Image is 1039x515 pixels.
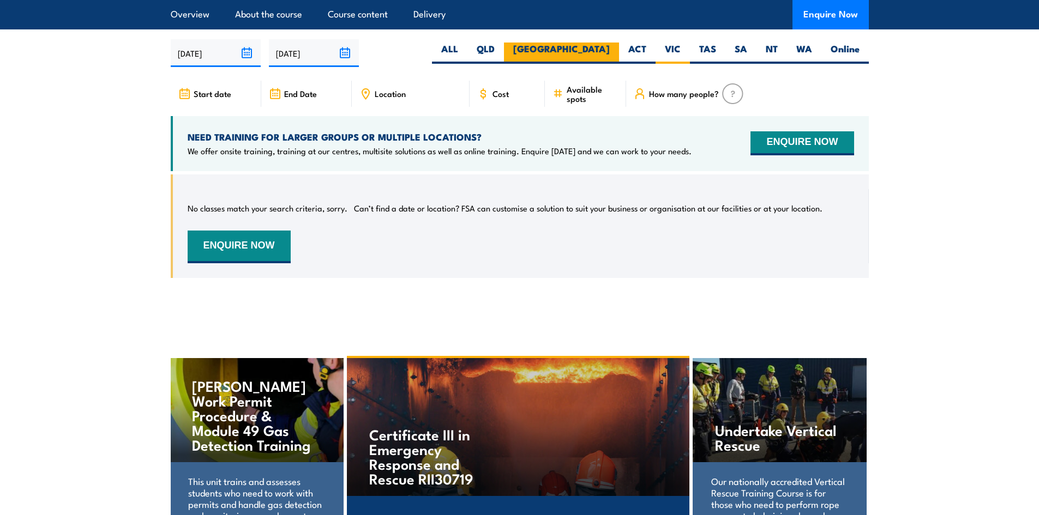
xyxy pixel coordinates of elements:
[171,39,261,67] input: From date
[269,39,359,67] input: To date
[787,43,821,64] label: WA
[467,43,504,64] label: QLD
[504,43,619,64] label: [GEOGRAPHIC_DATA]
[725,43,756,64] label: SA
[375,89,406,98] span: Location
[493,89,509,98] span: Cost
[750,131,854,155] button: ENQUIRE NOW
[192,378,321,452] h4: [PERSON_NAME] Work Permit Procedure & Module 49 Gas Detection Training
[690,43,725,64] label: TAS
[715,422,844,452] h4: Undertake Vertical Rescue
[567,84,618,103] span: Available spots
[432,43,467,64] label: ALL
[284,89,317,98] span: End Date
[821,43,869,64] label: Online
[194,89,231,98] span: Start date
[649,89,719,98] span: How many people?
[369,427,497,486] h4: Certificate III in Emergency Response and Rescue RII30719
[354,203,822,214] p: Can’t find a date or location? FSA can customise a solution to suit your business or organisation...
[188,131,692,143] h4: NEED TRAINING FOR LARGER GROUPS OR MULTIPLE LOCATIONS?
[756,43,787,64] label: NT
[619,43,656,64] label: ACT
[188,146,692,156] p: We offer onsite training, training at our centres, multisite solutions as well as online training...
[656,43,690,64] label: VIC
[188,231,291,263] button: ENQUIRE NOW
[188,203,347,214] p: No classes match your search criteria, sorry.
